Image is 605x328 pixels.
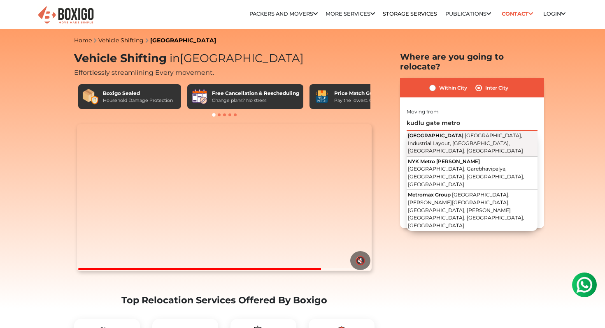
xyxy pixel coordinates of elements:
[350,251,370,270] button: 🔇
[439,83,467,93] label: Within City
[191,88,208,105] img: Free Cancellation & Rescheduling
[82,88,99,105] img: Boxigo Sealed
[408,192,451,198] span: Metromax Group
[98,37,144,44] a: Vehicle Shifting
[170,51,180,65] span: in
[499,7,535,20] a: Contact
[485,83,508,93] label: Inter City
[383,11,437,17] a: Storage Services
[74,37,92,44] a: Home
[150,37,216,44] a: [GEOGRAPHIC_DATA]
[408,166,524,187] span: [GEOGRAPHIC_DATA], Garebhavipalya, [GEOGRAPHIC_DATA], [GEOGRAPHIC_DATA], [GEOGRAPHIC_DATA]
[167,51,304,65] span: [GEOGRAPHIC_DATA]
[74,69,214,76] span: Effortlessly streamlining Every movement.
[326,11,375,17] a: More services
[74,295,375,306] h2: Top Relocation Services Offered By Boxigo
[445,11,491,17] a: Publications
[407,157,538,190] button: NYK Metro [PERSON_NAME] [GEOGRAPHIC_DATA], Garebhavipalya, [GEOGRAPHIC_DATA], [GEOGRAPHIC_DATA], ...
[408,158,480,164] span: NYK Metro [PERSON_NAME]
[408,132,463,139] span: [GEOGRAPHIC_DATA]
[407,190,538,231] button: Metromax Group [GEOGRAPHIC_DATA], [PERSON_NAME][GEOGRAPHIC_DATA], [GEOGRAPHIC_DATA], [PERSON_NAME...
[8,8,25,25] img: whatsapp-icon.svg
[407,116,538,131] input: Select Building or Nearest Landmark
[212,97,299,104] div: Change plans? No stress!
[543,11,565,17] a: Login
[408,132,523,154] span: [GEOGRAPHIC_DATA], Industrial Layout, [GEOGRAPHIC_DATA], [GEOGRAPHIC_DATA], [GEOGRAPHIC_DATA]
[103,97,173,104] div: Household Damage Protection
[37,5,95,25] img: Boxigo
[212,90,299,97] div: Free Cancellation & Rescheduling
[334,97,397,104] div: Pay the lowest. Guaranteed!
[249,11,318,17] a: Packers and Movers
[103,90,173,97] div: Boxigo Sealed
[314,88,330,105] img: Price Match Guarantee
[334,90,397,97] div: Price Match Guarantee
[77,124,371,271] video: Your browser does not support the video tag.
[407,131,538,157] button: [GEOGRAPHIC_DATA] [GEOGRAPHIC_DATA], Industrial Layout, [GEOGRAPHIC_DATA], [GEOGRAPHIC_DATA], [GE...
[400,52,544,72] h2: Where are you going to relocate?
[408,192,524,228] span: [GEOGRAPHIC_DATA], [PERSON_NAME][GEOGRAPHIC_DATA], [GEOGRAPHIC_DATA], [PERSON_NAME][GEOGRAPHIC_DA...
[74,52,375,65] h1: Vehicle Shifting
[407,108,439,115] label: Moving from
